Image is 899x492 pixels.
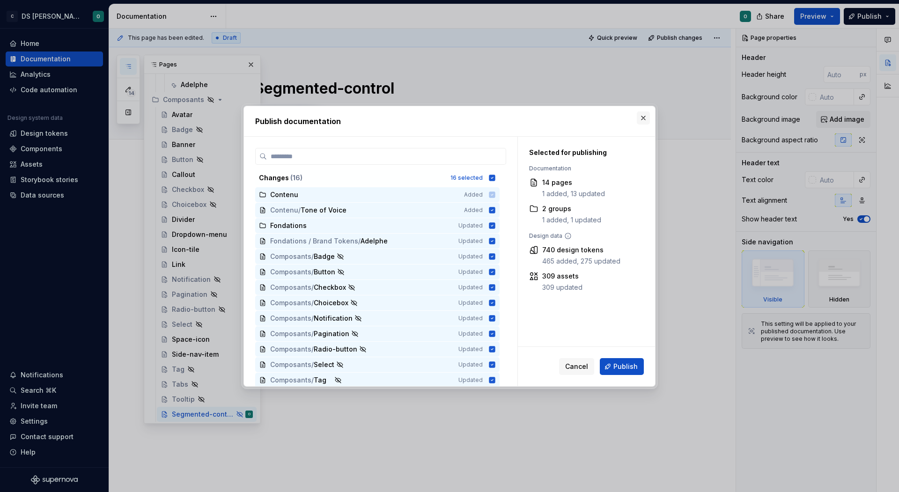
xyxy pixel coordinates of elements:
[542,245,620,255] div: 740 design tokens
[270,314,311,323] span: Composants
[314,267,335,277] span: Button
[259,173,445,183] div: Changes
[314,252,335,261] span: Badge
[270,329,311,338] span: Composants
[311,298,314,308] span: /
[542,215,601,225] div: 1 added, 1 updated
[314,314,353,323] span: Notification
[255,116,644,127] h2: Publish documentation
[464,206,483,214] span: Added
[314,360,334,369] span: Select
[270,283,311,292] span: Composants
[458,361,483,368] span: Updated
[314,283,346,292] span: Checkbox
[270,360,311,369] span: Composants
[542,272,582,281] div: 309 assets
[270,298,311,308] span: Composants
[458,315,483,322] span: Updated
[270,236,358,246] span: Fondations / Brand Tokens
[270,206,298,215] span: Contenu
[529,148,639,157] div: Selected for publishing
[613,362,638,371] span: Publish
[458,237,483,245] span: Updated
[311,375,314,385] span: /
[458,284,483,291] span: Updated
[542,257,620,266] div: 465 added, 275 updated
[458,345,483,353] span: Updated
[529,165,639,172] div: Documentation
[311,345,314,354] span: /
[314,329,349,338] span: Pagination
[542,178,605,187] div: 14 pages
[270,221,307,230] span: Fondations
[458,376,483,384] span: Updated
[529,232,639,240] div: Design data
[311,267,314,277] span: /
[270,375,311,385] span: Composants
[458,330,483,338] span: Updated
[301,206,346,215] span: Tone of Voice
[458,222,483,229] span: Updated
[542,189,605,198] div: 1 added, 13 updated
[311,283,314,292] span: /
[565,362,588,371] span: Cancel
[361,236,388,246] span: Adelphe
[270,252,311,261] span: Composants
[559,358,594,375] button: Cancel
[311,360,314,369] span: /
[600,358,644,375] button: Publish
[542,283,582,292] div: 309 updated
[314,345,357,354] span: Radio-button
[311,252,314,261] span: /
[311,314,314,323] span: /
[450,174,483,182] div: 16 selected
[314,375,332,385] span: Tag
[458,268,483,276] span: Updated
[298,206,301,215] span: /
[542,204,601,213] div: 2 groups
[270,345,311,354] span: Composants
[458,253,483,260] span: Updated
[458,299,483,307] span: Updated
[270,267,311,277] span: Composants
[314,298,348,308] span: Choicebox
[358,236,361,246] span: /
[290,174,302,182] span: ( 16 )
[311,329,314,338] span: /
